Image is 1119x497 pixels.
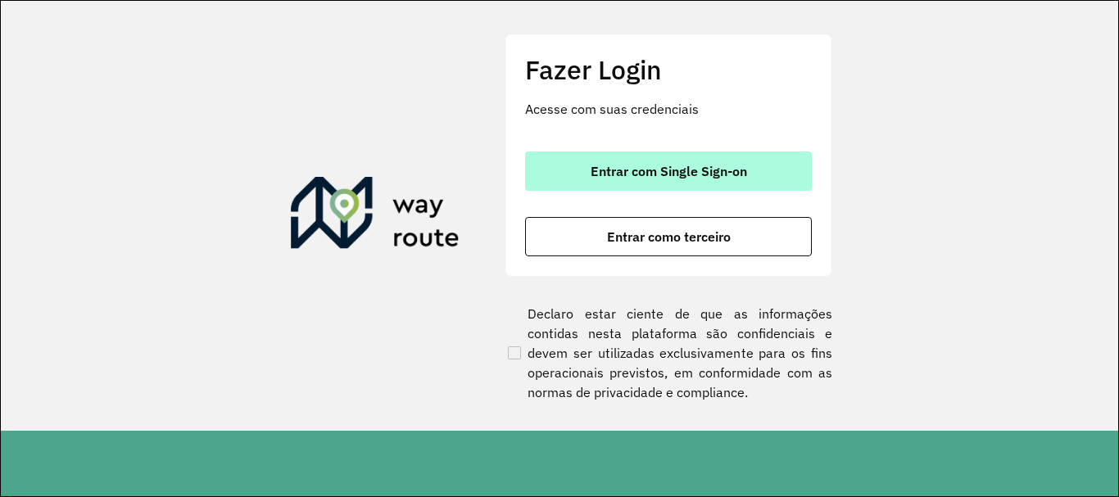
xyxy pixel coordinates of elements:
[505,304,832,402] label: Declaro estar ciente de que as informações contidas nesta plataforma são confidenciais e devem se...
[525,151,812,191] button: button
[525,217,812,256] button: button
[591,165,747,178] span: Entrar com Single Sign-on
[525,54,812,85] h2: Fazer Login
[291,177,460,255] img: Roteirizador AmbevTech
[525,99,812,119] p: Acesse com suas credenciais
[607,230,731,243] span: Entrar como terceiro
